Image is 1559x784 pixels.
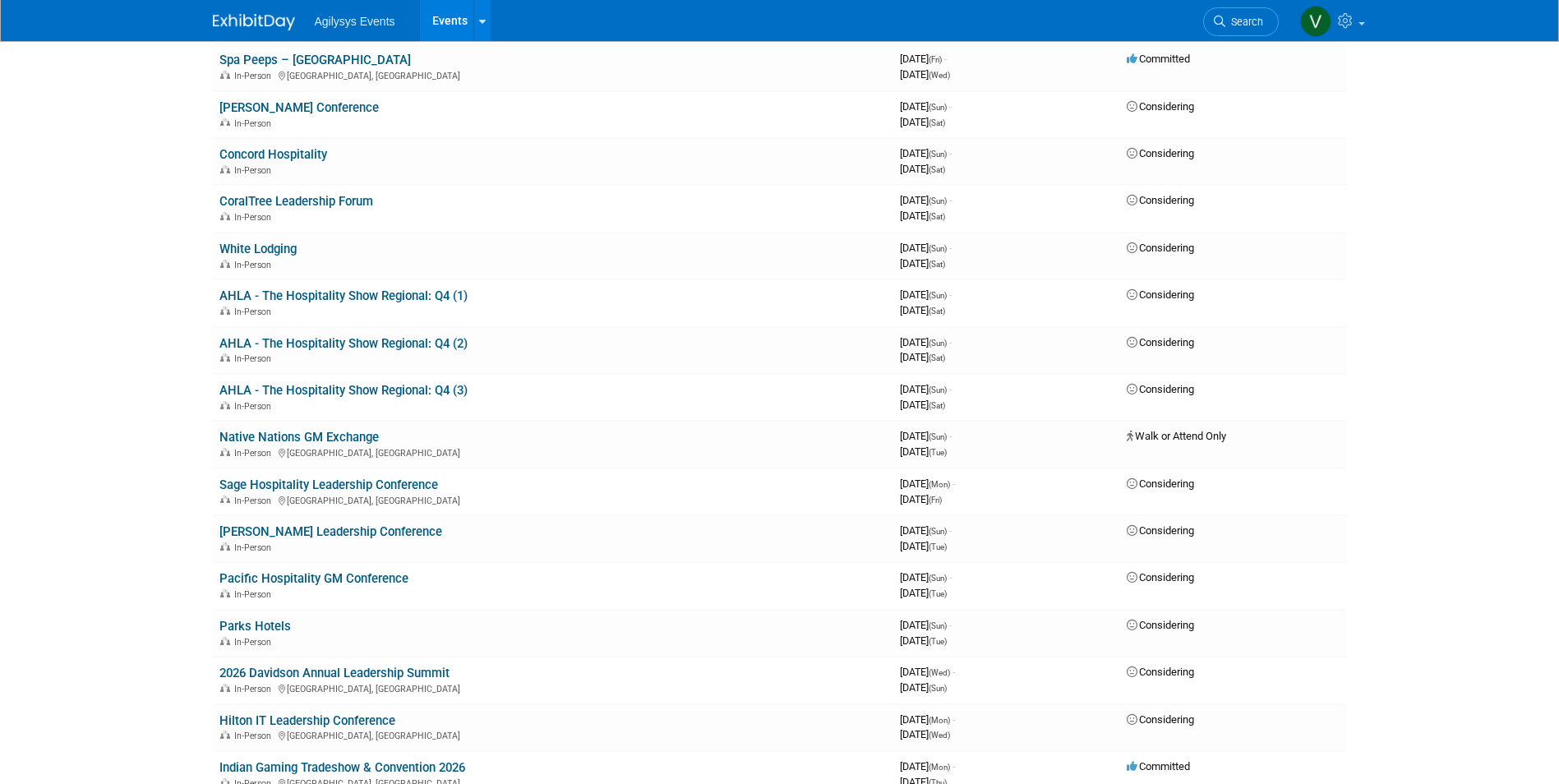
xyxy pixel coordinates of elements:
span: (Sun) [929,244,947,253]
a: Indian Gaming Tradeshow & Convention 2026 [219,760,465,775]
span: - [952,713,955,726]
span: (Sat) [929,165,945,174]
span: Considering [1127,194,1194,206]
span: (Sat) [929,260,945,269]
span: - [949,619,952,631]
span: In-Person [234,353,276,364]
img: In-Person Event [220,307,230,315]
span: - [949,430,952,442]
span: (Sat) [929,212,945,221]
a: 2026 Davidson Annual Leadership Summit [219,666,450,680]
span: Committed [1127,53,1190,65]
img: In-Person Event [220,260,230,268]
span: In-Person [234,731,276,741]
span: Considering [1127,288,1194,301]
span: In-Person [234,542,276,553]
span: Agilysys Events [315,15,395,28]
a: Parks Hotels [219,619,291,634]
img: ExhibitDay [213,14,295,30]
img: In-Person Event [220,496,230,504]
span: In-Person [234,118,276,129]
span: In-Person [234,307,276,317]
span: (Wed) [929,71,950,80]
span: In-Person [234,448,276,459]
img: In-Person Event [220,637,230,645]
a: Native Nations GM Exchange [219,430,379,445]
a: Pacific Hospitality GM Conference [219,571,408,586]
span: Considering [1127,713,1194,726]
img: In-Person Event [220,731,230,739]
span: [DATE] [900,619,952,631]
span: (Tue) [929,448,947,457]
span: Considering [1127,100,1194,113]
span: [DATE] [900,383,952,395]
a: [PERSON_NAME] Conference [219,100,379,115]
span: [DATE] [900,147,952,159]
div: [GEOGRAPHIC_DATA], [GEOGRAPHIC_DATA] [219,445,887,459]
span: [DATE] [900,445,947,458]
span: [DATE] [900,477,955,490]
span: (Tue) [929,589,947,598]
span: (Sun) [929,385,947,394]
span: - [949,288,952,301]
span: (Fri) [929,496,942,505]
a: CoralTree Leadership Forum [219,194,373,209]
a: Spa Peeps – [GEOGRAPHIC_DATA] [219,53,411,67]
span: [DATE] [900,524,952,537]
span: (Sun) [929,574,947,583]
span: - [952,760,955,772]
span: [DATE] [900,399,945,411]
span: (Sat) [929,401,945,410]
span: In-Person [234,684,276,694]
img: In-Person Event [220,353,230,362]
span: Committed [1127,760,1190,772]
span: [DATE] [900,257,945,270]
span: [DATE] [900,116,945,128]
span: Considering [1127,666,1194,678]
span: Considering [1127,571,1194,583]
span: [DATE] [900,571,952,583]
span: (Sun) [929,432,947,441]
img: In-Person Event [220,589,230,597]
span: - [949,147,952,159]
img: In-Person Event [220,448,230,456]
a: White Lodging [219,242,297,256]
span: [DATE] [900,242,952,254]
span: (Sun) [929,621,947,630]
span: [DATE] [900,666,955,678]
img: In-Person Event [220,71,230,79]
div: [GEOGRAPHIC_DATA], [GEOGRAPHIC_DATA] [219,68,887,81]
a: Search [1203,7,1279,36]
span: - [949,524,952,537]
span: [DATE] [900,587,947,599]
span: (Mon) [929,716,950,725]
div: [GEOGRAPHIC_DATA], [GEOGRAPHIC_DATA] [219,681,887,694]
span: (Wed) [929,668,950,677]
span: In-Person [234,212,276,223]
img: In-Person Event [220,684,230,692]
span: (Sun) [929,196,947,205]
span: (Tue) [929,542,947,551]
span: [DATE] [900,493,942,505]
span: (Wed) [929,731,950,740]
span: [DATE] [900,336,952,348]
span: In-Person [234,589,276,600]
div: [GEOGRAPHIC_DATA], [GEOGRAPHIC_DATA] [219,493,887,506]
span: - [952,477,955,490]
span: In-Person [234,71,276,81]
span: (Fri) [929,55,942,64]
span: - [949,100,952,113]
a: Sage Hospitality Leadership Conference [219,477,438,492]
span: In-Person [234,260,276,270]
span: [DATE] [900,163,945,175]
a: Concord Hospitality [219,147,327,162]
span: [DATE] [900,681,947,694]
span: (Sun) [929,150,947,159]
a: AHLA - The Hospitality Show Regional: Q4 (2) [219,336,468,351]
span: (Sat) [929,307,945,316]
a: AHLA - The Hospitality Show Regional: Q4 (3) [219,383,468,398]
div: [GEOGRAPHIC_DATA], [GEOGRAPHIC_DATA] [219,728,887,741]
span: In-Person [234,165,276,176]
a: Hilton IT Leadership Conference [219,713,395,728]
span: [DATE] [900,53,947,65]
